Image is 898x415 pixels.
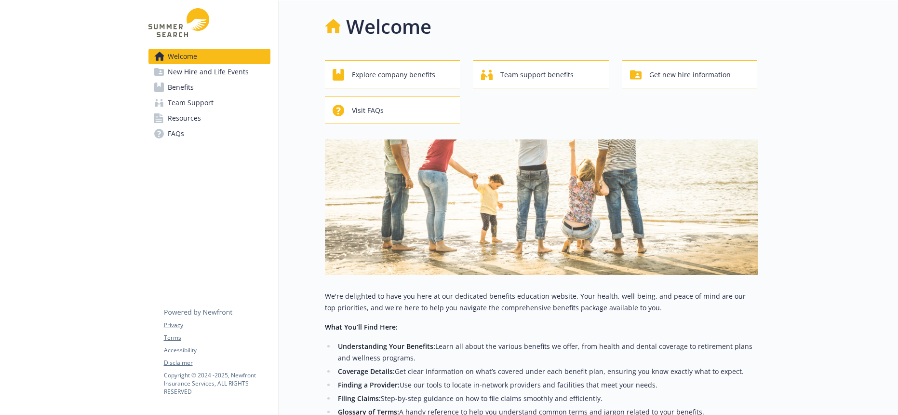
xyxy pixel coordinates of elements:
[352,101,384,120] span: Visit FAQs
[148,49,270,64] a: Welcome
[325,290,758,314] p: We're delighted to have you here at our dedicated benefits education website. Your health, well-b...
[148,80,270,95] a: Benefits
[168,64,249,80] span: New Hire and Life Events
[164,321,270,330] a: Privacy
[338,367,395,376] strong: Coverage Details:
[325,60,460,88] button: Explore company benefits
[335,393,758,404] li: Step-by-step guidance on how to file claims smoothly and efficiently.
[335,341,758,364] li: Learn all about the various benefits we offer, from health and dental coverage to retirement plan...
[148,95,270,111] a: Team Support
[325,96,460,124] button: Visit FAQs
[346,12,431,41] h1: Welcome
[622,60,758,88] button: Get new hire information
[148,111,270,126] a: Resources
[148,64,270,80] a: New Hire and Life Events
[500,66,574,84] span: Team support benefits
[164,346,270,355] a: Accessibility
[148,126,270,141] a: FAQs
[164,359,270,367] a: Disclaimer
[352,66,435,84] span: Explore company benefits
[168,95,214,111] span: Team Support
[338,342,435,351] strong: Understanding Your Benefits:
[168,111,201,126] span: Resources
[338,380,400,389] strong: Finding a Provider:
[164,371,270,396] p: Copyright © 2024 - 2025 , Newfront Insurance Services, ALL RIGHTS RESERVED
[473,60,609,88] button: Team support benefits
[164,333,270,342] a: Terms
[335,366,758,377] li: Get clear information on what’s covered under each benefit plan, ensuring you know exactly what t...
[168,126,184,141] span: FAQs
[338,394,381,403] strong: Filing Claims:
[325,322,398,332] strong: What You’ll Find Here:
[168,49,197,64] span: Welcome
[335,379,758,391] li: Use our tools to locate in-network providers and facilities that meet your needs.
[168,80,194,95] span: Benefits
[325,139,758,275] img: overview page banner
[649,66,731,84] span: Get new hire information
